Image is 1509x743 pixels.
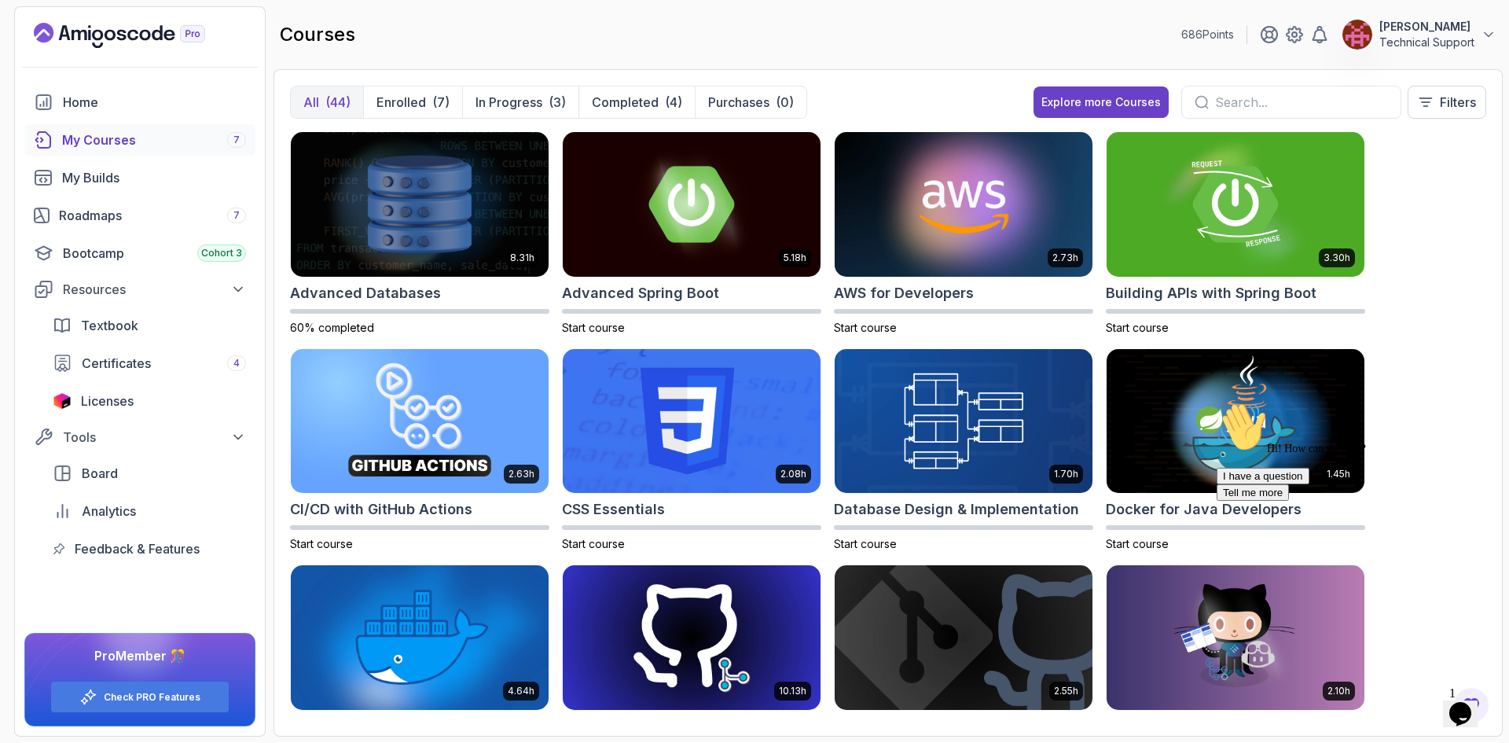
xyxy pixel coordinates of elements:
button: Check PRO Features [50,681,229,713]
a: board [43,458,255,489]
div: Bootcamp [63,244,246,263]
p: 2.73h [1052,252,1078,264]
img: Advanced Databases card [291,132,549,277]
span: Start course [1106,321,1169,334]
p: 10.13h [779,685,806,697]
h2: Git for Professionals [562,715,705,737]
span: Certificates [82,354,151,373]
span: Cohort 3 [201,247,242,259]
div: My Courses [62,131,246,149]
span: Hi! How can we help? [6,47,156,59]
span: Start course [562,537,625,550]
p: 2.08h [780,468,806,480]
p: Purchases [708,93,769,112]
h2: CSS Essentials [562,498,665,520]
button: Completed(4) [578,86,695,118]
span: Feedback & Features [75,539,200,558]
a: certificates [43,348,255,379]
p: 4.64h [508,685,534,697]
div: Home [63,93,246,112]
img: Advanced Spring Boot card [563,132,821,277]
a: Check PRO Features [104,691,200,704]
h2: Docker For Professionals [290,715,464,737]
a: builds [24,162,255,193]
div: (44) [325,93,351,112]
h2: courses [280,22,355,47]
button: Filters [1408,86,1486,119]
img: CSS Essentials card [563,349,821,494]
img: Docker for Java Developers card [1107,349,1364,494]
a: Landing page [34,23,241,48]
span: Start course [834,537,897,550]
p: Filters [1440,93,1476,112]
span: 7 [233,134,240,146]
button: Enrolled(7) [363,86,462,118]
p: 5.18h [784,252,806,264]
a: home [24,86,255,118]
h2: Building APIs with Spring Boot [1106,282,1316,304]
button: I have a question [6,72,99,89]
img: GitHub Toolkit card [1107,565,1364,710]
button: Explore more Courses [1034,86,1169,118]
button: user profile image[PERSON_NAME]Technical Support [1342,19,1496,50]
img: user profile image [1342,20,1372,50]
img: Git & GitHub Fundamentals card [835,565,1092,710]
img: Building APIs with Spring Boot card [1107,132,1364,277]
a: analytics [43,495,255,527]
p: 2.10h [1327,685,1350,697]
div: (7) [432,93,450,112]
span: Start course [290,537,353,550]
iframe: chat widget [1210,395,1493,672]
a: courses [24,124,255,156]
h2: Git & GitHub Fundamentals [834,715,1020,737]
p: 2.63h [509,468,534,480]
span: Textbook [81,316,138,335]
a: feedback [43,533,255,565]
span: Start course [1106,537,1169,550]
img: Docker For Professionals card [291,565,549,710]
span: Board [82,464,118,483]
div: (4) [665,93,682,112]
h2: Advanced Databases [290,282,441,304]
div: Tools [63,428,246,447]
img: Database Design & Implementation card [835,349,1092,494]
div: My Builds [62,168,246,187]
span: 60% completed [290,321,374,334]
p: 8.31h [510,252,534,264]
p: Technical Support [1379,35,1474,50]
h2: AWS for Developers [834,282,974,304]
img: :wave: [6,6,57,57]
div: Roadmaps [59,206,246,225]
p: In Progress [475,93,542,112]
img: jetbrains icon [53,393,72,409]
span: Start course [834,321,897,334]
div: (0) [776,93,794,112]
span: 7 [233,209,240,222]
a: roadmaps [24,200,255,231]
div: 👋Hi! How can we help?I have a questionTell me more [6,6,289,105]
span: Licenses [81,392,134,410]
button: In Progress(3) [462,86,578,118]
h2: Docker for Java Developers [1106,498,1302,520]
img: AWS for Developers card [835,132,1092,277]
button: Tools [24,423,255,451]
h2: GitHub Toolkit [1106,715,1204,737]
a: textbook [43,310,255,341]
button: Tell me more [6,89,79,105]
span: Analytics [82,502,136,520]
iframe: chat widget [1443,680,1493,727]
p: 1.70h [1054,468,1078,480]
p: 2.55h [1054,685,1078,697]
img: CI/CD with GitHub Actions card [291,349,549,494]
p: Enrolled [376,93,426,112]
button: Resources [24,275,255,303]
p: [PERSON_NAME] [1379,19,1474,35]
div: Explore more Courses [1041,94,1161,110]
h2: Advanced Spring Boot [562,282,719,304]
div: (3) [549,93,566,112]
p: All [303,93,319,112]
a: licenses [43,385,255,417]
img: Git for Professionals card [563,565,821,710]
